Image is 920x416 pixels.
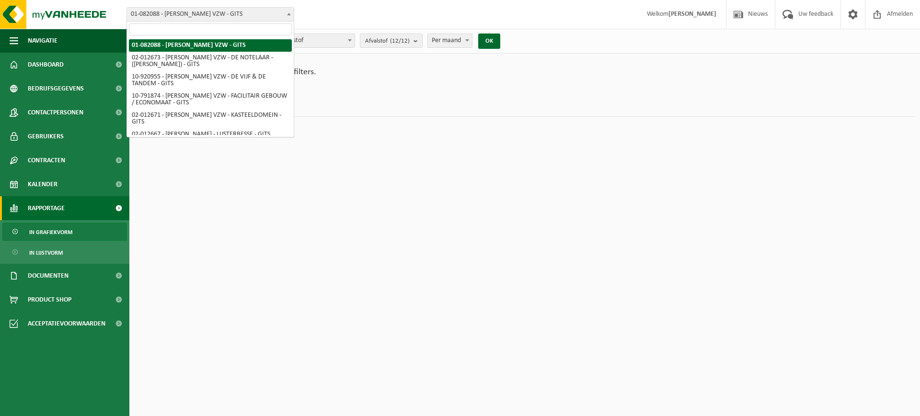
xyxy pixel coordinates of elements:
[129,71,292,90] li: 10-920955 - [PERSON_NAME] VZW - DE VIJF & DE TANDEM - GITS
[28,101,83,124] span: Contactpersonen
[129,39,292,52] li: 01-082088 - [PERSON_NAME] VZW - GITS
[478,34,500,49] button: OK
[28,124,64,148] span: Gebruikers
[134,58,915,86] div: Geen data beschikbaar voor de opgegeven filters.
[427,34,472,48] span: Per maand
[127,8,294,21] span: 01-082088 - DOMINIEK SAVIO VZW - GITS
[266,34,355,47] span: Per afvalstof
[668,11,716,18] strong: [PERSON_NAME]
[265,34,355,48] span: Per afvalstof
[129,109,292,128] li: 02-012671 - [PERSON_NAME] VZW - KASTEELDOMEIN - GITS
[28,148,65,172] span: Contracten
[365,34,410,48] span: Afvalstof
[28,312,105,336] span: Acceptatievoorwaarden
[129,90,292,109] li: 10-791874 - [PERSON_NAME] VZW - FACILITAIR GEBOUW / ECONOMAAT - GITS
[28,288,71,312] span: Product Shop
[390,38,410,44] count: (12/12)
[28,77,84,101] span: Bedrijfsgegevens
[126,7,294,22] span: 01-082088 - DOMINIEK SAVIO VZW - GITS
[28,196,65,220] span: Rapportage
[29,223,72,241] span: In grafiekvorm
[2,243,127,261] a: In lijstvorm
[129,52,292,71] li: 02-012673 - [PERSON_NAME] VZW - DE NOTELAAR - ([PERSON_NAME]) - GITS
[28,53,64,77] span: Dashboard
[28,172,57,196] span: Kalender
[360,34,423,48] button: Afvalstof(12/12)
[129,128,292,141] li: 02-012667 - [PERSON_NAME] - LIJSTERBESSE - GITS
[428,34,472,47] span: Per maand
[2,223,127,241] a: In grafiekvorm
[28,29,57,53] span: Navigatie
[28,264,69,288] span: Documenten
[29,244,63,262] span: In lijstvorm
